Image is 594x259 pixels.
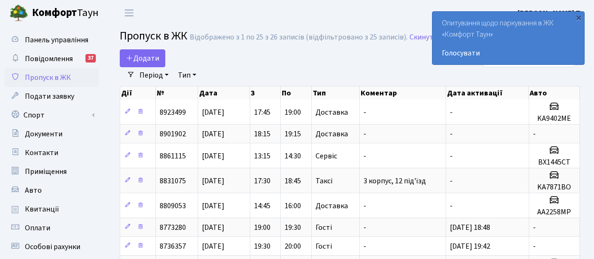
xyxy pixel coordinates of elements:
[285,241,301,251] span: 20:00
[574,13,583,22] div: ×
[202,176,224,186] span: [DATE]
[120,28,187,44] span: Пропуск в ЖК
[5,200,99,219] a: Квитанції
[442,47,575,59] a: Голосувати
[32,5,99,21] span: Таун
[25,72,71,83] span: Пропуск в ЖК
[409,33,438,42] a: Скинути
[160,222,186,233] span: 8773280
[160,129,186,139] span: 8901902
[9,4,28,23] img: logo.png
[254,241,270,251] span: 19:30
[360,86,446,100] th: Коментар
[363,129,366,139] span: -
[25,54,73,64] span: Повідомлення
[316,243,332,250] span: Гості
[363,222,366,233] span: -
[450,222,490,233] span: [DATE] 18:48
[432,12,584,64] div: Опитування щодо паркування в ЖК «Комфорт Таун»
[285,107,301,118] span: 19:00
[202,151,224,161] span: [DATE]
[529,86,580,100] th: Авто
[533,183,576,192] h5: KA7871BO
[5,31,99,49] a: Панель управління
[25,129,62,139] span: Документи
[160,176,186,186] span: 8831075
[160,151,186,161] span: 8861115
[120,49,165,67] a: Додати
[5,181,99,200] a: Авто
[450,176,453,186] span: -
[281,86,312,100] th: По
[117,5,141,21] button: Переключити навігацію
[198,86,250,100] th: Дата
[254,107,270,118] span: 17:45
[250,86,281,100] th: З
[5,143,99,162] a: Контакти
[25,35,88,45] span: Панель управління
[202,241,224,251] span: [DATE]
[316,177,332,185] span: Таксі
[450,129,453,139] span: -
[363,107,366,118] span: -
[25,204,59,214] span: Квитанції
[533,208,576,217] h5: АА2258МР
[533,129,536,139] span: -
[160,201,186,211] span: 8809053
[25,166,67,177] span: Приміщення
[160,107,186,118] span: 8923499
[363,241,366,251] span: -
[285,222,301,233] span: 19:30
[316,109,348,116] span: Доставка
[254,176,270,186] span: 17:30
[85,54,96,63] div: 37
[202,201,224,211] span: [DATE]
[25,223,50,233] span: Оплати
[450,151,453,161] span: -
[156,86,198,100] th: №
[363,176,426,186] span: 3 корпус, 12 під'їзд
[5,68,99,87] a: Пропуск в ЖК
[136,67,172,83] a: Період
[25,91,74,102] span: Подати заявку
[285,151,301,161] span: 14:30
[25,185,42,196] span: Авто
[285,201,301,211] span: 16:00
[25,242,80,252] span: Особові рахунки
[316,152,337,160] span: Сервіс
[5,219,99,237] a: Оплати
[533,158,576,167] h5: BX1445CT
[202,222,224,233] span: [DATE]
[254,151,270,161] span: 13:15
[202,129,224,139] span: [DATE]
[446,86,529,100] th: Дата активації
[312,86,360,100] th: Тип
[363,151,366,161] span: -
[450,241,490,251] span: [DATE] 19:42
[316,130,348,138] span: Доставка
[254,129,270,139] span: 18:15
[120,86,156,100] th: Дії
[190,33,408,42] div: Відображено з 1 по 25 з 26 записів (відфільтровано з 25 записів).
[160,241,186,251] span: 8736357
[517,8,583,19] a: [PERSON_NAME] П.
[5,49,99,68] a: Повідомлення37
[517,8,583,18] b: [PERSON_NAME] П.
[202,107,224,118] span: [DATE]
[450,107,453,118] span: -
[533,222,536,233] span: -
[5,106,99,125] a: Спорт
[254,222,270,233] span: 19:00
[174,67,200,83] a: Тип
[254,201,270,211] span: 14:45
[450,201,453,211] span: -
[533,114,576,123] h5: KA9402ME
[5,125,99,143] a: Документи
[285,129,301,139] span: 19:15
[285,176,301,186] span: 18:45
[316,224,332,231] span: Гості
[32,5,77,20] b: Комфорт
[5,237,99,256] a: Особові рахунки
[316,202,348,210] span: Доставка
[5,87,99,106] a: Подати заявку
